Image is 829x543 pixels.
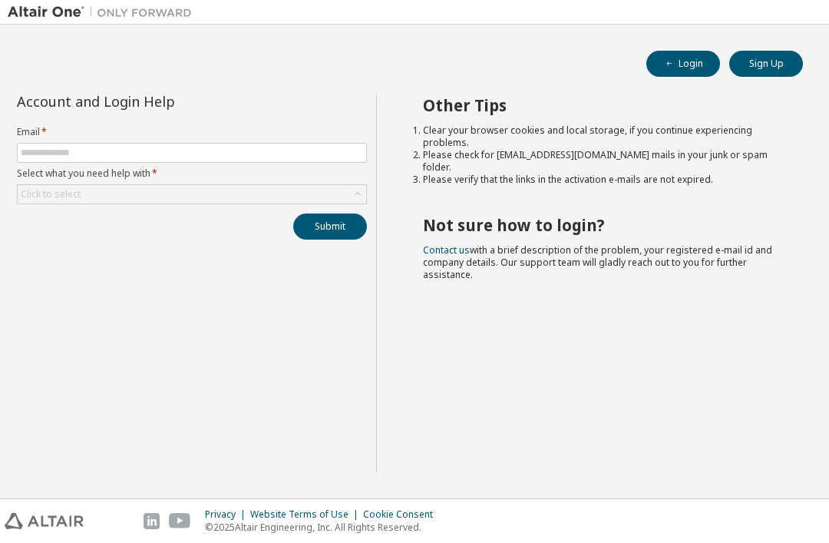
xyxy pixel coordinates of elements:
[363,508,442,521] div: Cookie Consent
[423,149,775,174] li: Please check for [EMAIL_ADDRESS][DOMAIN_NAME] mails in your junk or spam folder.
[205,521,442,534] p: © 2025 Altair Engineering, Inc. All Rights Reserved.
[423,174,775,186] li: Please verify that the links in the activation e-mails are not expired.
[169,513,191,529] img: youtube.svg
[17,126,367,138] label: Email
[5,513,84,529] img: altair_logo.svg
[250,508,363,521] div: Website Terms of Use
[423,243,470,257] a: Contact us
[8,5,200,20] img: Altair One
[423,215,775,235] h2: Not sure how to login?
[144,513,160,529] img: linkedin.svg
[17,95,297,108] div: Account and Login Help
[646,51,720,77] button: Login
[17,167,367,180] label: Select what you need help with
[423,95,775,115] h2: Other Tips
[423,124,775,149] li: Clear your browser cookies and local storage, if you continue experiencing problems.
[293,214,367,240] button: Submit
[205,508,250,521] div: Privacy
[18,185,366,204] div: Click to select
[729,51,803,77] button: Sign Up
[423,243,772,281] span: with a brief description of the problem, your registered e-mail id and company details. Our suppo...
[21,188,81,200] div: Click to select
